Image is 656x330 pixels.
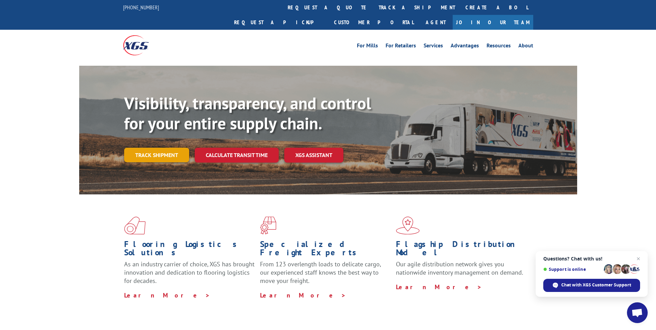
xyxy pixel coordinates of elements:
a: About [518,43,533,51]
h1: Flagship Distribution Model [396,240,527,260]
img: xgs-icon-total-supply-chain-intelligence-red [124,217,146,235]
a: Resources [487,43,511,51]
b: Visibility, transparency, and control for your entire supply chain. [124,92,371,134]
h1: Flooring Logistics Solutions [124,240,255,260]
h1: Specialized Freight Experts [260,240,391,260]
span: Chat with XGS Customer Support [561,282,631,288]
a: XGS ASSISTANT [284,148,343,163]
div: Chat with XGS Customer Support [543,279,640,292]
img: xgs-icon-flagship-distribution-model-red [396,217,420,235]
a: Services [424,43,443,51]
img: xgs-icon-focused-on-flooring-red [260,217,276,235]
a: Customer Portal [329,15,419,30]
span: As an industry carrier of choice, XGS has brought innovation and dedication to flooring logistics... [124,260,255,285]
span: Questions? Chat with us! [543,256,640,262]
a: Learn More > [260,291,346,299]
span: Support is online [543,267,601,272]
a: [PHONE_NUMBER] [123,4,159,11]
a: Request a pickup [229,15,329,30]
a: Join Our Team [453,15,533,30]
p: From 123 overlength loads to delicate cargo, our experienced staff knows the best way to move you... [260,260,391,291]
div: Open chat [627,302,648,323]
a: Calculate transit time [195,148,279,163]
a: Advantages [451,43,479,51]
a: For Retailers [386,43,416,51]
a: Track shipment [124,148,189,162]
a: Agent [419,15,453,30]
a: Learn More > [124,291,210,299]
a: Learn More > [396,283,482,291]
span: Our agile distribution network gives you nationwide inventory management on demand. [396,260,523,276]
a: For Mills [357,43,378,51]
span: Close chat [634,255,643,263]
